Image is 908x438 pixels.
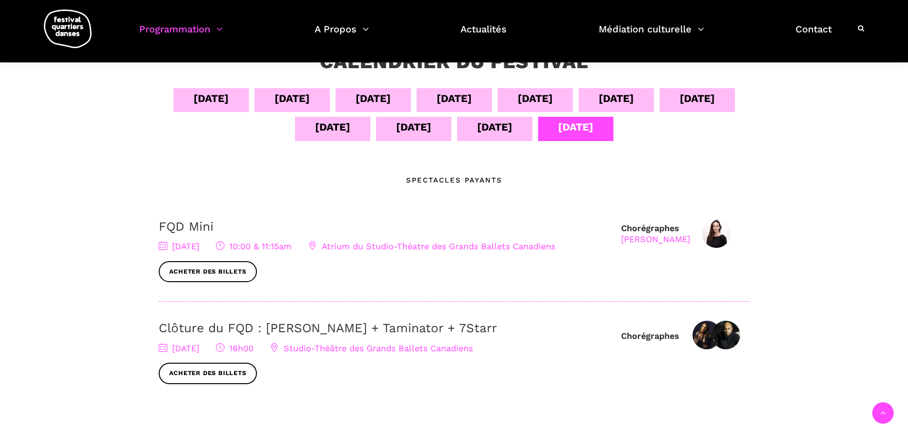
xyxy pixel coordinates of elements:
div: [DATE] [356,90,391,107]
span: Atrium du Studio-Théatre des Grands Ballets Canadiens [308,241,555,251]
span: [DATE] [159,241,199,251]
span: [DATE] [159,343,199,353]
a: Programmation [139,21,223,49]
span: 10:00 & 11:15am [216,241,292,251]
div: [DATE] [558,119,593,135]
div: [DATE] [396,119,431,135]
div: [DATE] [518,90,553,107]
div: [DATE] [477,119,512,135]
img: Valerie T Chartier [693,321,721,349]
a: FQD Mini [159,219,214,234]
a: Acheter des billets [159,363,257,384]
div: [DATE] [275,90,310,107]
span: Studio-Théâtre des Grands Ballets Canadiens [270,343,473,353]
a: A Propos [315,21,369,49]
div: [DATE] [315,119,350,135]
div: [DATE] [599,90,634,107]
a: Actualités [460,21,507,49]
div: Chorégraphes [621,223,690,245]
img: 7starr [712,321,740,349]
div: [DATE] [680,90,715,107]
a: Médiation culturelle [599,21,704,49]
div: Spectacles Payants [406,174,502,186]
div: [DATE] [437,90,472,107]
div: Chorégraphes [621,330,679,341]
a: Contact [796,21,832,49]
span: 16h00 [216,343,254,353]
img: logo-fqd-med [44,10,92,48]
a: Clôture du FQD : [PERSON_NAME] + Taminator + 7Starr [159,321,497,335]
div: [DATE] [194,90,229,107]
a: Acheter des billets [159,261,257,283]
img: alexandra_01 [702,219,731,248]
div: [PERSON_NAME] [621,234,690,244]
